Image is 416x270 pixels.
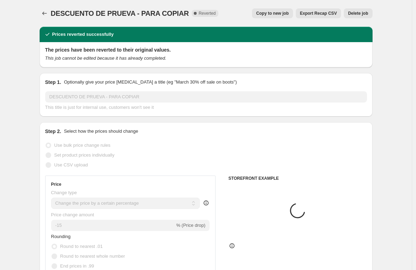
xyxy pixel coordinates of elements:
p: Optionally give your price [MEDICAL_DATA] a title (eg "March 30% off sale on boots") [64,79,237,86]
button: Export Recap CSV [296,8,341,18]
button: Price change jobs [40,8,49,18]
span: % (Price drop) [176,223,205,228]
h6: STOREFRONT EXAMPLE [229,176,367,181]
span: Use bulk price change rules [54,143,110,148]
span: DESCUENTO DE PRUEVA - PARA COPIAR [51,9,189,17]
p: Select how the prices should change [64,128,138,135]
span: Reverted [199,11,216,16]
h2: Step 2. [45,128,61,135]
span: Change type [51,190,77,195]
span: Export Recap CSV [300,11,337,16]
h3: Price [51,182,61,187]
h2: Step 1. [45,79,61,86]
h2: Prices reverted successfully [52,31,114,38]
h2: The prices have been reverted to their original values. [45,46,367,53]
span: Round to nearest whole number [60,253,125,259]
input: 30% off holiday sale [45,91,367,103]
button: Delete job [344,8,372,18]
span: End prices in .99 [60,263,94,269]
span: Use CSV upload [54,162,88,167]
span: Set product prices individually [54,152,115,158]
span: Price change amount [51,212,94,217]
i: This job cannot be edited because it has already completed. [45,55,166,61]
span: Round to nearest .01 [60,244,103,249]
span: Copy to new job [256,11,289,16]
div: help [203,199,210,206]
span: This title is just for internal use, customers won't see it [45,105,154,110]
span: Rounding [51,234,71,239]
button: Copy to new job [252,8,293,18]
input: -15 [51,220,175,231]
span: Delete job [348,11,368,16]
